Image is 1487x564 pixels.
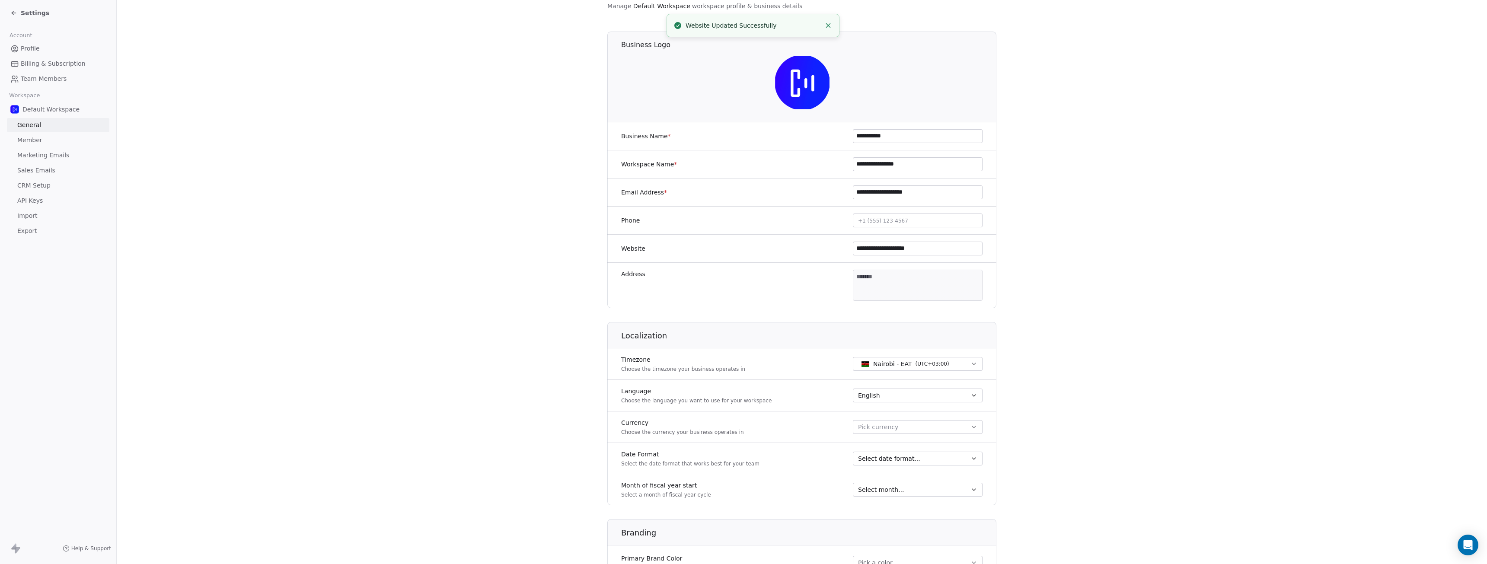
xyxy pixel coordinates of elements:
[621,397,772,404] p: Choose the language you want to use for your workspace
[633,2,690,10] span: Default Workspace
[1458,535,1478,555] div: Open Intercom Messenger
[7,148,109,163] a: Marketing Emails
[607,2,632,10] span: Manage
[853,420,983,434] button: Pick currency
[621,160,677,169] label: Workspace Name
[621,188,667,197] label: Email Address
[7,194,109,208] a: API Keys
[7,41,109,56] a: Profile
[7,133,109,147] a: Member
[873,360,912,368] span: Nairobi - EAT
[7,209,109,223] a: Import
[621,450,759,459] label: Date Format
[823,20,834,31] button: Close toast
[17,166,55,175] span: Sales Emails
[17,151,69,160] span: Marketing Emails
[63,545,111,552] a: Help & Support
[621,429,744,436] p: Choose the currency your business operates in
[858,218,908,224] span: +1 (555) 123-4567
[621,528,997,538] h1: Branding
[71,545,111,552] span: Help & Support
[7,118,109,132] a: General
[621,244,645,253] label: Website
[621,132,671,140] label: Business Name
[22,105,80,114] span: Default Workspace
[858,423,898,432] span: Pick currency
[6,89,44,102] span: Workspace
[621,554,746,563] label: Primary Brand Color
[621,355,745,364] label: Timezone
[621,387,772,395] label: Language
[10,105,19,114] img: callfluent_ai_logo.png
[17,226,37,236] span: Export
[621,331,997,341] h1: Localization
[621,216,640,225] label: Phone
[21,44,40,53] span: Profile
[853,357,983,371] button: Nairobi - EAT(UTC+03:00)
[858,391,880,400] span: English
[17,211,37,220] span: Import
[621,481,711,490] label: Month of fiscal year start
[621,460,759,467] p: Select the date format that works best for your team
[10,9,49,17] a: Settings
[916,360,949,368] span: ( UTC+03:00 )
[21,9,49,17] span: Settings
[7,72,109,86] a: Team Members
[858,485,904,494] span: Select month...
[621,40,997,50] h1: Business Logo
[686,21,821,30] div: Website Updated Successfully
[17,136,42,145] span: Member
[858,454,920,463] span: Select date format...
[621,491,711,498] p: Select a month of fiscal year cycle
[7,178,109,193] a: CRM Setup
[775,55,830,110] img: callfluent_ai_logo.png
[17,196,43,205] span: API Keys
[21,74,67,83] span: Team Members
[21,59,86,68] span: Billing & Subscription
[621,418,744,427] label: Currency
[853,213,983,227] button: +1 (555) 123-4567
[17,181,51,190] span: CRM Setup
[17,121,41,130] span: General
[621,270,645,278] label: Address
[7,224,109,238] a: Export
[692,2,803,10] span: workspace profile & business details
[7,163,109,178] a: Sales Emails
[6,29,36,42] span: Account
[7,57,109,71] a: Billing & Subscription
[621,366,745,373] p: Choose the timezone your business operates in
